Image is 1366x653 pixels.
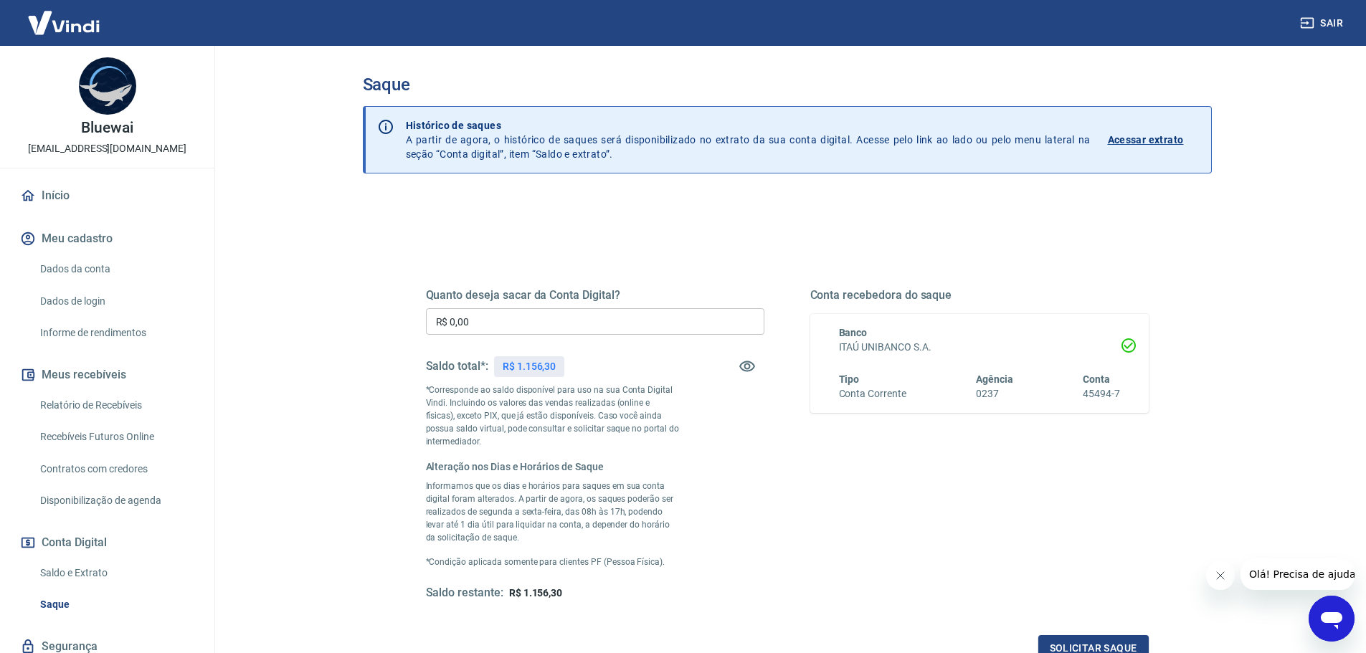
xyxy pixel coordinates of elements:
[81,120,133,135] p: Bluewai
[1206,561,1235,590] iframe: Fechar mensagem
[426,586,503,601] h5: Saldo restante:
[34,254,197,284] a: Dados da conta
[9,10,120,22] span: Olá! Precisa de ajuda?
[810,288,1149,302] h5: Conta recebedora do saque
[17,527,197,558] button: Conta Digital
[363,75,1212,95] h3: Saque
[839,327,868,338] span: Banco
[79,57,136,115] img: 14d6ef97-1c9c-4ac6-8643-76bb42d459e7.jpeg
[17,359,197,391] button: Meus recebíveis
[17,1,110,44] img: Vindi
[426,556,680,568] p: *Condição aplicada somente para clientes PF (Pessoa Física).
[1297,10,1349,37] button: Sair
[1083,373,1110,385] span: Conta
[976,373,1013,385] span: Agência
[34,318,197,348] a: Informe de rendimentos
[34,454,197,484] a: Contratos com credores
[1083,386,1120,401] h6: 45494-7
[406,118,1091,133] p: Histórico de saques
[1108,133,1184,147] p: Acessar extrato
[34,391,197,420] a: Relatório de Recebíveis
[839,373,860,385] span: Tipo
[976,386,1013,401] h6: 0237
[34,558,197,588] a: Saldo e Extrato
[34,287,197,316] a: Dados de login
[839,386,906,401] h6: Conta Corrente
[1108,118,1200,161] a: Acessar extrato
[406,118,1091,161] p: A partir de agora, o histórico de saques será disponibilizado no extrato da sua conta digital. Ac...
[28,141,186,156] p: [EMAIL_ADDRESS][DOMAIN_NAME]
[426,288,764,302] h5: Quanto deseja sacar da Conta Digital?
[34,590,197,619] a: Saque
[1241,558,1355,590] iframe: Mensagem da empresa
[426,359,488,373] h5: Saldo total*:
[426,480,680,544] p: Informamos que os dias e horários para saques em sua conta digital foram alterados. A partir de a...
[426,459,680,474] h6: Alteração nos Dias e Horários de Saque
[34,486,197,515] a: Disponibilização de agenda
[839,340,1120,355] h6: ITAÚ UNIBANCO S.A.
[503,359,556,374] p: R$ 1.156,30
[17,180,197,211] a: Início
[34,422,197,452] a: Recebíveis Futuros Online
[17,223,197,254] button: Meu cadastro
[509,587,562,599] span: R$ 1.156,30
[1309,596,1355,642] iframe: Botão para abrir a janela de mensagens
[426,383,680,448] p: *Corresponde ao saldo disponível para uso na sua Conta Digital Vindi. Incluindo os valores das ve...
